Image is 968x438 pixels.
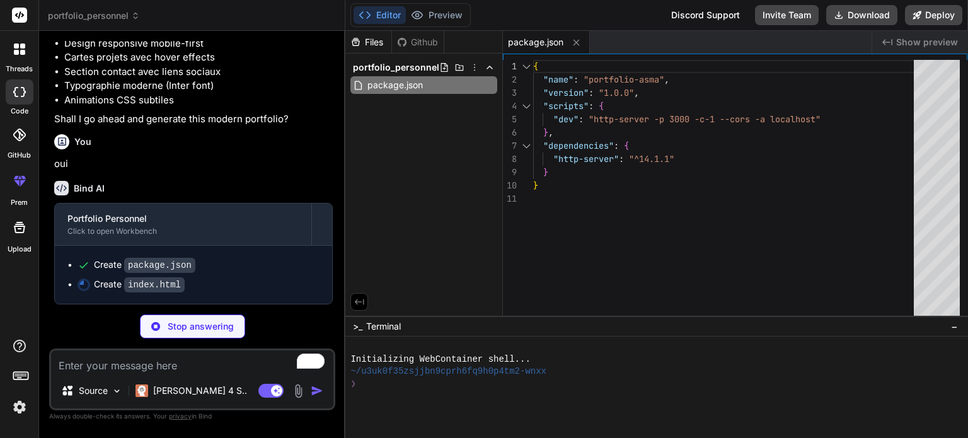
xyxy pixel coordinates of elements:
button: Preview [406,6,468,24]
label: prem [11,197,28,208]
button: Editor [354,6,406,24]
label: code [11,106,28,117]
span: "name" [543,74,573,85]
div: Click to collapse the range. [518,100,534,113]
div: Portfolio Personnel [67,212,299,225]
p: Source [79,384,108,397]
img: settings [9,396,30,418]
div: 8 [503,153,517,166]
div: Create [94,258,195,272]
span: "version" [543,87,589,98]
li: Cartes projets avec hover effects [64,50,333,65]
button: Invite Team [755,5,819,25]
code: index.html [124,277,185,292]
p: oui [54,157,333,171]
code: package.json [124,258,195,273]
span: − [951,320,958,333]
span: , [664,74,669,85]
span: } [543,166,548,178]
span: package.json [366,78,424,93]
span: "^14.1.1" [629,153,674,164]
p: Shall I go ahead and generate this modern portfolio? [54,112,333,127]
span: "dependencies" [543,140,614,151]
span: } [543,127,548,138]
span: : [589,87,594,98]
h6: Bind AI [74,182,105,195]
span: Show preview [896,36,958,49]
div: 4 [503,100,517,113]
div: 9 [503,166,517,179]
div: 3 [503,86,517,100]
span: package.json [508,36,563,49]
li: Typographie moderne (Inter font) [64,79,333,93]
span: "portfolio-asma" [584,74,664,85]
button: Deploy [905,5,962,25]
div: 7 [503,139,517,153]
span: ~/u3uk0f35zsjjbn9cprh6fq9h0p4tm2-wnxx [350,366,546,377]
span: Terminal [366,320,401,333]
li: Animations CSS subtiles [64,93,333,108]
label: Upload [8,244,32,255]
label: threads [6,64,33,74]
textarea: To enrich screen reader interactions, please activate Accessibility in Grammarly extension settings [51,350,333,373]
label: GitHub [8,150,31,161]
div: Click to collapse the range. [518,60,534,73]
div: 2 [503,73,517,86]
span: "http-server" [553,153,619,164]
span: portfolio_personnel [48,9,140,22]
button: Portfolio PersonnelClick to open Workbench [55,204,311,245]
li: Design responsive mobile-first [64,37,333,51]
li: Section contact avec liens sociaux [64,65,333,79]
div: Github [392,36,444,49]
p: Always double-check its answers. Your in Bind [49,410,335,422]
span: , [634,87,639,98]
span: "http-server -p 3000 -c-1 --cors -a localhost" [589,113,821,125]
span: : [579,113,584,125]
div: 1 [503,60,517,73]
span: , [548,127,553,138]
h6: You [74,135,91,148]
span: "dev" [553,113,579,125]
img: Claude 4 Sonnet [135,384,148,397]
div: 11 [503,192,517,205]
span: } [533,180,538,191]
span: { [533,61,538,72]
span: >_ [353,320,362,333]
span: : [589,100,594,112]
div: Click to collapse the range. [518,139,534,153]
div: Files [345,36,391,49]
img: attachment [291,384,306,398]
span: "1.0.0" [599,87,634,98]
p: [PERSON_NAME] 4 S.. [153,384,247,397]
span: : [573,74,579,85]
img: Pick Models [112,386,122,396]
div: Click to open Workbench [67,226,299,236]
span: { [624,140,629,151]
div: 6 [503,126,517,139]
span: Initializing WebContainer shell... [350,354,530,366]
span: portfolio_personnel [353,61,439,74]
div: Discord Support [664,5,747,25]
div: Create [94,278,185,291]
span: ❯ [350,378,357,390]
img: icon [311,384,323,397]
button: Download [826,5,897,25]
span: "scripts" [543,100,589,112]
span: privacy [169,412,192,420]
button: − [948,316,960,337]
p: Stop answering [168,320,234,333]
span: : [619,153,624,164]
span: { [599,100,604,112]
div: 5 [503,113,517,126]
span: : [614,140,619,151]
div: 10 [503,179,517,192]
